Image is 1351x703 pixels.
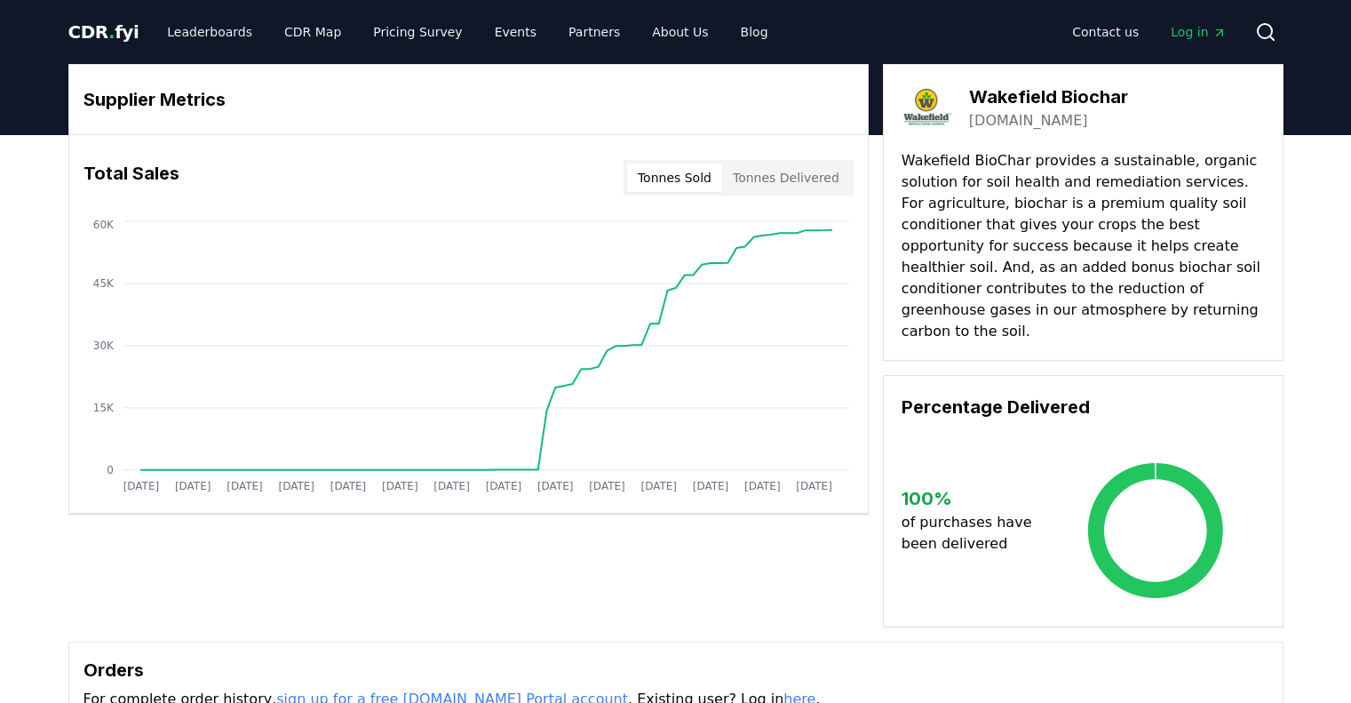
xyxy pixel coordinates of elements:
[693,480,729,492] tspan: [DATE]
[537,480,574,492] tspan: [DATE]
[107,464,114,476] tspan: 0
[92,277,114,290] tspan: 45K
[359,16,476,48] a: Pricing Survey
[902,150,1265,342] p: Wakefield BioChar provides a sustainable, organic solution for soil health and remediation servic...
[123,480,159,492] tspan: [DATE]
[92,340,114,352] tspan: 30K
[969,110,1088,132] a: [DOMAIN_NAME]
[744,480,781,492] tspan: [DATE]
[1058,16,1240,48] nav: Main
[83,86,854,113] h3: Supplier Metrics
[969,84,1128,110] h3: Wakefield Biochar
[638,16,722,48] a: About Us
[92,402,114,414] tspan: 15K
[485,480,521,492] tspan: [DATE]
[382,480,418,492] tspan: [DATE]
[640,480,677,492] tspan: [DATE]
[83,657,1268,683] h3: Orders
[554,16,634,48] a: Partners
[433,480,470,492] tspan: [DATE]
[1156,16,1240,48] a: Log in
[1058,16,1153,48] a: Contact us
[481,16,551,48] a: Events
[722,164,850,192] button: Tonnes Delivered
[68,21,139,43] span: CDR fyi
[902,394,1265,420] h3: Percentage Delivered
[108,21,115,43] span: .
[226,480,263,492] tspan: [DATE]
[627,164,722,192] button: Tonnes Sold
[92,219,114,231] tspan: 60K
[174,480,211,492] tspan: [DATE]
[1171,23,1226,41] span: Log in
[68,20,139,44] a: CDR.fyi
[153,16,266,48] a: Leaderboards
[902,512,1046,555] p: of purchases have been delivered
[589,480,625,492] tspan: [DATE]
[278,480,314,492] tspan: [DATE]
[83,160,179,196] h3: Total Sales
[153,16,782,48] nav: Main
[330,480,366,492] tspan: [DATE]
[727,16,783,48] a: Blog
[902,485,1046,512] h3: 100 %
[796,480,832,492] tspan: [DATE]
[902,83,951,132] img: Wakefield Biochar-logo
[270,16,355,48] a: CDR Map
